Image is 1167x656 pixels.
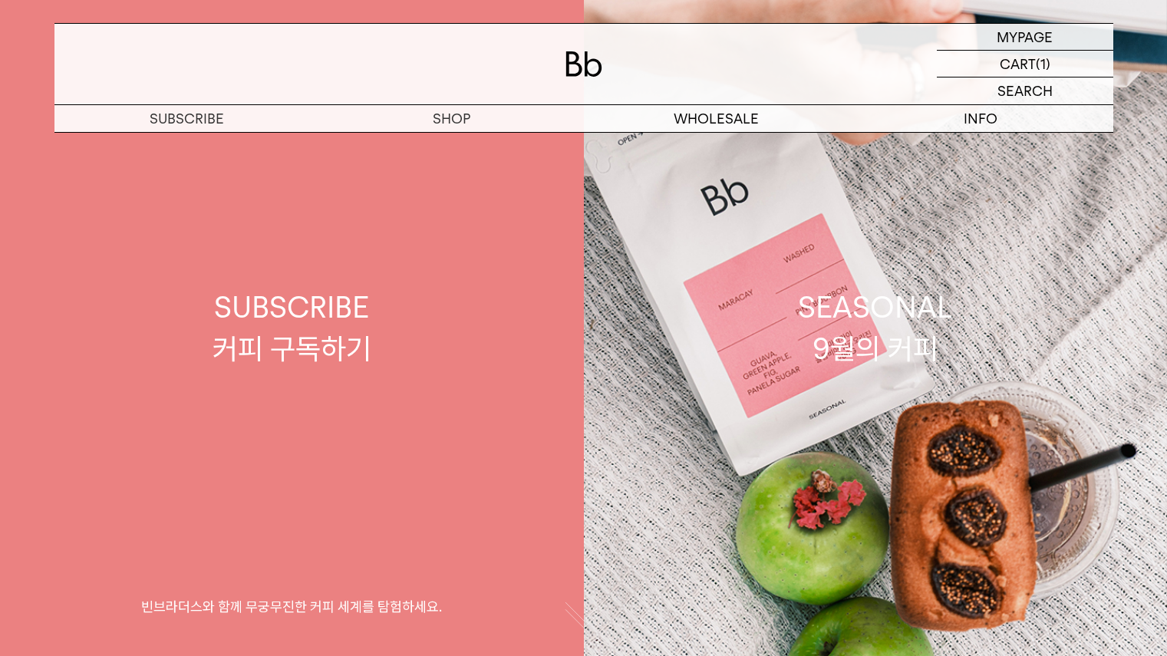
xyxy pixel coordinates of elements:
img: 로고 [565,51,602,77]
a: SUBSCRIBE [54,105,319,132]
p: INFO [849,105,1113,132]
p: MYPAGE [997,24,1053,50]
p: WHOLESALE [584,105,849,132]
p: SEARCH [997,77,1053,104]
p: CART [1000,51,1036,77]
div: SEASONAL 9월의 커피 [798,287,953,368]
p: (1) [1036,51,1050,77]
div: SUBSCRIBE 커피 구독하기 [213,287,371,368]
a: MYPAGE [937,24,1113,51]
a: SHOP [319,105,584,132]
a: CART (1) [937,51,1113,77]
